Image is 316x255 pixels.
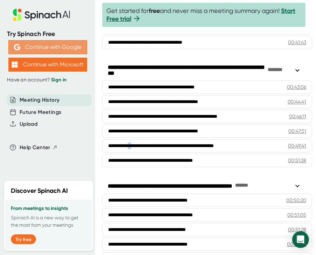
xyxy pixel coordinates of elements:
button: Continue with Microsoft [8,58,87,72]
img: Aehbyd4JwY73AAAAAElFTkSuQmCC [14,44,20,50]
h3: From meetings to insights [11,206,86,211]
div: 00:49:41 [288,142,306,149]
div: Open Intercom Messenger [292,231,309,248]
span: Get started for and never miss a meeting summary again! [106,7,301,23]
span: Help Center [20,144,50,152]
div: 00:50:20 [286,197,306,204]
div: 00:51:28 [288,157,306,164]
button: Help Center [20,144,58,152]
div: 00:44:41 [288,98,306,105]
button: Meeting History [20,96,59,104]
div: Have an account? [7,77,88,83]
div: 00:51:05 [287,211,306,218]
div: 00:47:51 [288,127,306,134]
button: Try free [11,234,36,244]
div: Try Spinach Free [7,30,88,38]
p: Spinach AI is a new way to get the most from your meetings [11,214,86,229]
div: 00:54:25 [287,241,306,248]
div: 00:46:11 [289,113,306,120]
h2: Discover Spinach AI [11,186,68,196]
div: 00:41:43 [288,39,306,46]
b: free [149,7,160,15]
a: Start Free trial [106,7,295,23]
button: Future Meetings [20,108,61,116]
div: 00:51:28 [288,226,306,233]
button: Upload [20,120,37,128]
div: 00:43:06 [287,83,306,90]
button: Continue with Google [8,40,87,54]
a: Sign in [51,77,66,83]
